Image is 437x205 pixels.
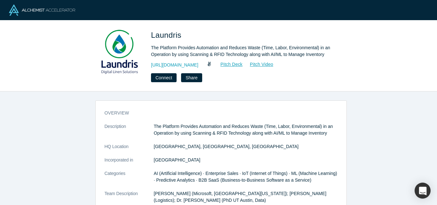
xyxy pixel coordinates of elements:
[243,61,274,68] a: Pitch Video
[154,143,338,150] dd: [GEOGRAPHIC_DATA], [GEOGRAPHIC_DATA], [GEOGRAPHIC_DATA]
[151,31,184,39] span: Laundris
[154,123,338,137] p: The Platform Provides Automation and Reduces Waste (Time, Labor, Environmental) in an Operation b...
[151,73,177,82] button: Connect
[151,44,330,58] div: The Platform Provides Automation and Reduces Waste (Time, Labor, Environmental) in an Operation b...
[97,29,142,74] img: Laundris's Logo
[105,157,154,170] dt: Incorporated in
[105,123,154,143] dt: Description
[213,61,243,68] a: Pitch Deck
[154,171,337,183] span: AI (Artificial Intelligence) · Enterprise Sales · IoT (Internet of Things) · ML (Machine Learning...
[181,73,202,82] button: Share
[154,190,338,204] p: [PERSON_NAME] (Microsoft, [GEOGRAPHIC_DATA][US_STATE]); [PERSON_NAME] (Logistics); Dr. [PERSON_NA...
[105,110,329,116] h3: overview
[154,157,338,163] dd: [GEOGRAPHIC_DATA]
[9,4,75,16] img: Alchemist Logo
[151,62,198,68] a: [URL][DOMAIN_NAME]
[105,170,154,190] dt: Categories
[105,143,154,157] dt: HQ Location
